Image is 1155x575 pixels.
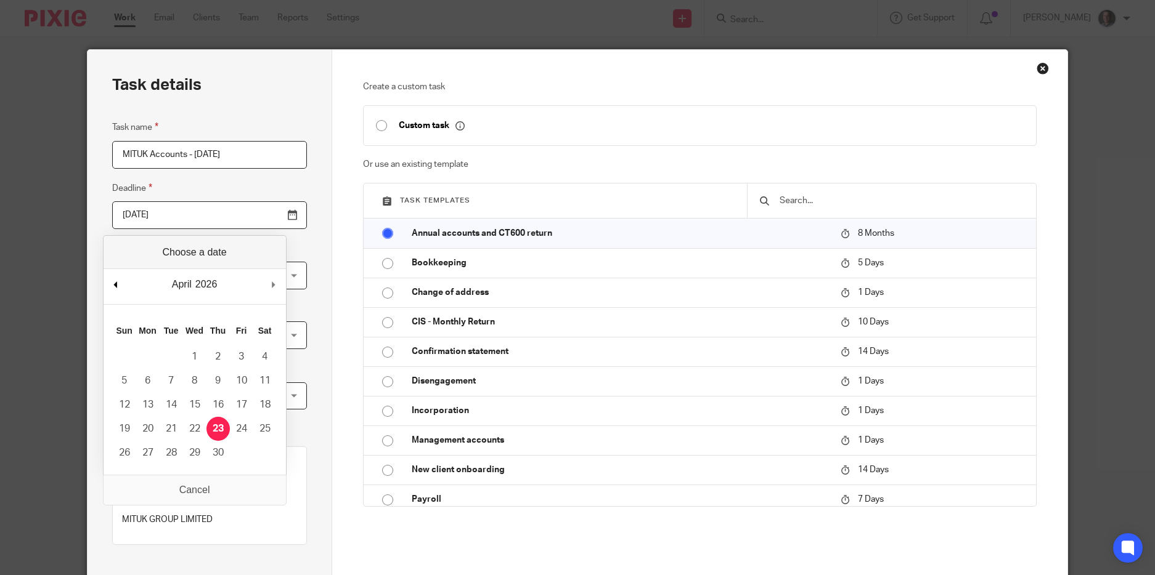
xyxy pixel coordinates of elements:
[136,441,160,465] button: 27
[412,286,828,299] p: Change of address
[183,345,206,369] button: 1
[113,441,136,465] button: 26
[110,275,122,294] button: Previous Month
[363,81,1037,93] p: Create a custom task
[206,345,230,369] button: 2
[400,197,470,204] span: Task templates
[253,393,277,417] button: 18
[858,436,884,444] span: 1 Days
[139,326,156,336] abbr: Monday
[412,493,828,505] p: Payroll
[116,326,132,336] abbr: Sunday
[113,393,136,417] button: 12
[112,141,308,169] input: Task name
[253,345,277,369] button: 4
[170,275,194,294] div: April
[858,347,889,356] span: 14 Days
[858,288,884,297] span: 1 Days
[122,497,298,507] p: Client
[186,326,203,336] abbr: Wednesday
[412,316,828,328] p: CIS - Monthly Return
[160,393,183,417] button: 14
[160,369,183,393] button: 7
[136,369,160,393] button: 6
[112,120,158,134] label: Task name
[778,194,1024,207] input: Search...
[230,393,253,417] button: 17
[858,495,884,504] span: 7 Days
[858,259,884,267] span: 5 Days
[412,227,828,239] p: Annual accounts and CT600 return
[230,417,253,441] button: 24
[136,393,160,417] button: 13
[363,158,1037,171] p: Or use an existing template
[210,326,226,336] abbr: Thursday
[858,406,884,415] span: 1 Days
[858,377,884,385] span: 1 Days
[230,345,253,369] button: 3
[206,441,230,465] button: 30
[113,369,136,393] button: 5
[136,417,160,441] button: 20
[112,201,308,229] input: Use the arrow keys to pick a date
[183,393,206,417] button: 15
[230,369,253,393] button: 10
[858,229,894,238] span: 8 Months
[122,513,298,526] p: MITUK GROUP LIMITED
[236,326,247,336] abbr: Friday
[194,275,219,294] div: 2026
[112,74,202,95] h2: Task details
[412,345,828,358] p: Confirmation statement
[112,181,152,195] label: Deadline
[412,404,828,417] p: Incorporation
[183,369,206,393] button: 8
[113,417,136,441] button: 19
[122,472,298,485] p: Annual accounts and CT600 return
[258,326,272,336] abbr: Saturday
[253,369,277,393] button: 11
[399,120,465,131] p: Custom task
[206,417,230,441] button: 23
[253,417,277,441] button: 25
[1037,62,1049,74] div: Close this dialog window
[160,417,183,441] button: 21
[164,326,179,336] abbr: Tuesday
[858,465,889,474] span: 14 Days
[858,318,889,326] span: 10 Days
[206,369,230,393] button: 9
[206,393,230,417] button: 16
[183,417,206,441] button: 22
[412,464,828,476] p: New client onboarding
[412,434,828,446] p: Management accounts
[267,275,280,294] button: Next Month
[183,441,206,465] button: 29
[412,375,828,387] p: Disengagement
[160,441,183,465] button: 28
[412,257,828,269] p: Bookkeeping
